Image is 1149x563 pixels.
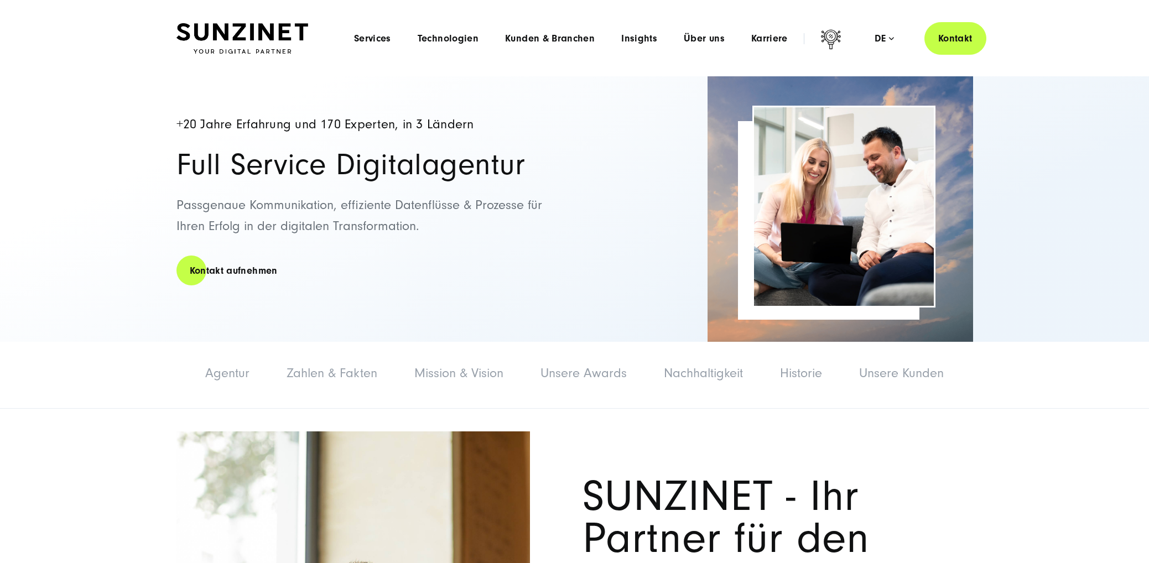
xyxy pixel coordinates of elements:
a: Kunden & Branchen [505,33,595,44]
a: Historie [780,366,822,380]
a: Insights [621,33,657,44]
img: SUNZINET Full Service Digital Agentur [176,23,308,54]
a: Services [354,33,391,44]
a: Unsere Kunden [859,366,944,380]
h2: Full Service Digitalagentur [176,149,564,180]
a: Kontakt aufnehmen [176,255,291,286]
a: Technologien [418,33,479,44]
h4: +20 Jahre Erfahrung und 170 Experten, in 3 Ländern [176,118,564,132]
a: Nachhaltigkeit [664,366,743,380]
img: Service_Images_2025_39 [754,107,934,306]
div: de [875,33,894,44]
a: Über uns [684,33,725,44]
img: Full-Service Digitalagentur SUNZINET - Business Applications Web & Cloud_2 [708,76,973,342]
a: Unsere Awards [540,366,627,380]
a: Kontakt [924,22,986,55]
a: Karriere [751,33,788,44]
a: Zahlen & Fakten [287,366,377,380]
a: Mission & Vision [414,366,503,380]
a: Agentur [205,366,249,380]
span: Passgenaue Kommunikation, effiziente Datenflüsse & Prozesse für Ihren Erfolg in der digitalen Tra... [176,197,542,233]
